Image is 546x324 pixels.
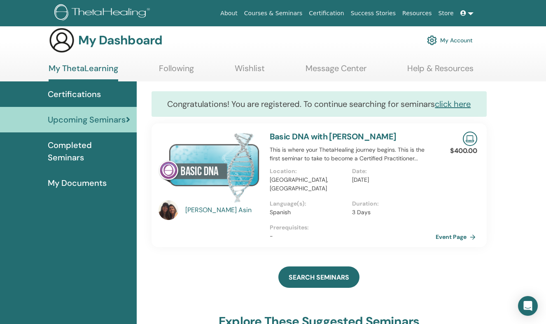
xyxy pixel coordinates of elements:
a: About [217,6,240,21]
p: - [270,232,435,241]
span: My Documents [48,177,107,189]
span: Upcoming Seminars [48,113,126,126]
a: Event Page [436,231,479,243]
img: default.jpg [159,200,178,220]
a: [PERSON_NAME] Asin [185,205,261,215]
p: Language(s) : [270,199,347,208]
p: Date : [352,167,429,176]
img: Basic DNA [159,132,260,203]
p: This is where your ThetaHealing journey begins. This is the first seminar to take to become a Cer... [270,146,435,163]
p: Location : [270,167,347,176]
a: click here [435,99,471,109]
img: generic-user-icon.jpg [49,27,75,53]
a: Basic DNA with [PERSON_NAME] [270,131,397,142]
a: Success Stories [348,6,399,21]
h3: My Dashboard [78,33,162,48]
p: Spanish [270,208,347,217]
p: Duration : [352,199,429,208]
a: SEARCH SEMINARS [278,266,359,288]
span: Certifications [48,88,101,100]
a: Wishlist [235,63,265,79]
a: Courses & Seminars [241,6,306,21]
a: My ThetaLearning [49,63,118,81]
a: My Account [427,31,473,49]
a: Store [435,6,457,21]
p: [GEOGRAPHIC_DATA], [GEOGRAPHIC_DATA] [270,176,347,193]
p: 3 Days [352,208,429,217]
div: Open Intercom Messenger [518,296,538,316]
span: SEARCH SEMINARS [289,273,349,282]
p: Prerequisites : [270,223,435,232]
p: $400.00 [450,146,477,156]
a: Certification [306,6,347,21]
img: Live Online Seminar [463,132,477,146]
a: Following [159,63,194,79]
a: Message Center [306,63,366,79]
img: logo.png [54,4,153,23]
img: cog.svg [427,33,437,47]
a: Resources [399,6,435,21]
div: Congratulations! You are registered. To continue searching for seminars [152,91,487,117]
a: Help & Resources [407,63,474,79]
span: Completed Seminars [48,139,130,164]
p: [DATE] [352,176,429,184]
